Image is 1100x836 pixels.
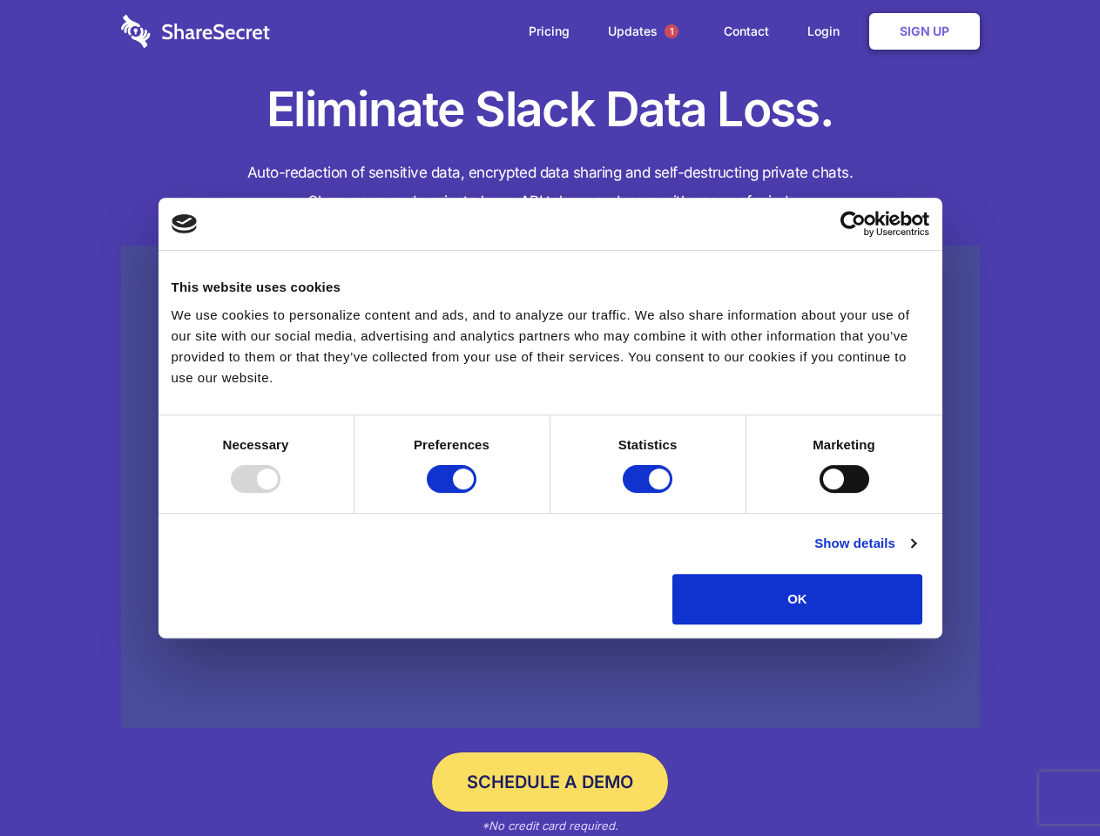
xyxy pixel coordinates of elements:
strong: Statistics [618,437,678,452]
img: logo [172,214,198,233]
a: Pricing [511,4,587,58]
a: Schedule a Demo [432,752,668,812]
em: *No credit card required. [482,819,618,833]
div: We use cookies to personalize content and ads, and to analyze our traffic. We also share informat... [172,305,929,388]
button: OK [672,574,922,624]
img: logo-wordmark-white-trans-d4663122ce5f474addd5e946df7df03e33cb6a1c49d2221995e7729f52c070b2.svg [121,15,270,48]
span: 1 [665,24,678,38]
strong: Preferences [414,437,489,452]
a: Login [790,4,866,58]
h4: Auto-redaction of sensitive data, encrypted data sharing and self-destructing private chats. Shar... [121,158,980,216]
strong: Marketing [813,437,875,452]
a: Sign Up [869,13,980,50]
a: Show details [814,533,915,554]
a: Contact [706,4,786,58]
a: Usercentrics Cookiebot - opens in a new window [777,211,929,237]
h1: Eliminate Slack Data Loss. [121,78,980,141]
a: Wistia video thumbnail [121,246,980,729]
div: This website uses cookies [172,277,929,298]
strong: Necessary [223,437,289,452]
